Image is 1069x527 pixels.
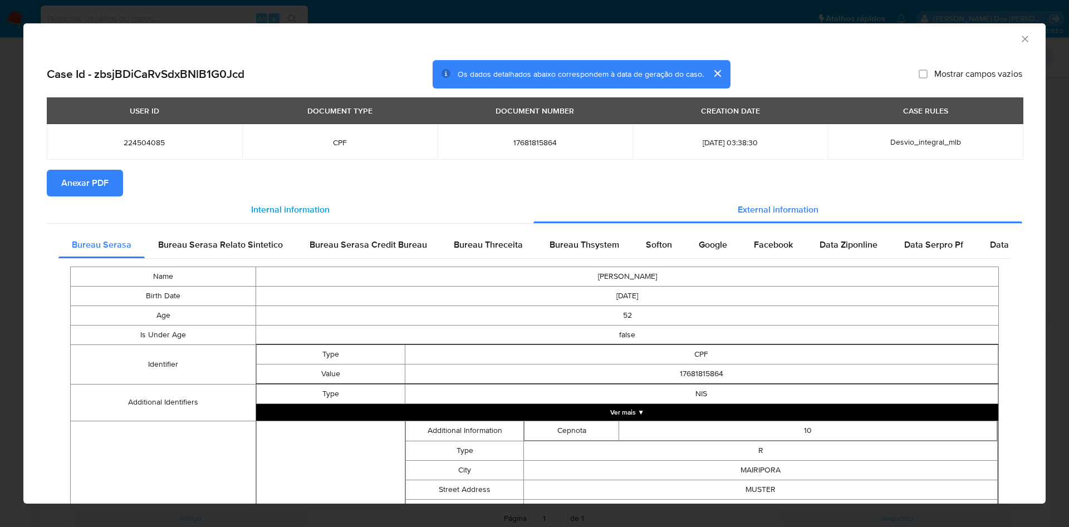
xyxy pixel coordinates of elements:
span: Google [699,238,727,251]
td: Value [257,364,405,383]
div: Detailed info [47,196,1022,223]
span: External information [738,203,818,216]
span: 17681815864 [451,137,620,147]
div: CREATION DATE [694,101,767,120]
td: Type [257,344,405,364]
td: R [524,441,998,460]
td: Birth Date [71,286,256,306]
td: Is Under Age [71,325,256,344]
span: Os dados detalhados abaixo correspondem à data de geração do caso. [458,68,704,80]
span: Softon [646,238,672,251]
td: Type [405,441,524,460]
div: USER ID [123,101,166,120]
span: CPF [256,137,424,147]
span: Mostrar campos vazios [934,68,1022,80]
h2: Case Id - zbsjBDiCaRvSdxBNlB1G0Jcd [47,67,244,81]
td: Type [257,384,405,403]
span: Data Serpro Pf [904,238,963,251]
span: Bureau Serasa Credit Bureau [310,238,427,251]
td: Street Address [405,480,524,499]
span: Bureau Serasa [72,238,131,251]
td: false [256,325,999,344]
td: [PERSON_NAME] [256,267,999,286]
span: Bureau Threceita [454,238,523,251]
button: Fechar a janela [1019,33,1029,43]
td: CPF [405,344,998,364]
div: closure-recommendation-modal [23,23,1046,504]
span: Facebook [754,238,793,251]
td: Additional Information [405,421,524,441]
div: DOCUMENT NUMBER [489,101,581,120]
td: 52 [256,306,999,325]
span: 224504085 [60,137,229,147]
td: 07627180 [524,499,998,519]
span: Desvio_integral_mlb [890,136,961,147]
div: CASE RULES [896,101,955,120]
span: Bureau Serasa Relato Sintetico [158,238,283,251]
div: Detailed external info [58,232,1011,258]
td: Additional Identifiers [71,384,256,421]
td: NIS [405,384,998,403]
td: [DATE] [256,286,999,306]
td: Cepnota [524,421,619,440]
td: City [405,460,524,480]
button: Anexar PDF [47,170,123,196]
td: Identifier [71,344,256,384]
td: 17681815864 [405,364,998,383]
div: DOCUMENT TYPE [301,101,379,120]
button: Expand array [256,404,998,421]
td: Postal Code [405,499,524,519]
td: 10 [619,421,997,440]
span: Data Serpro Pj [990,238,1048,251]
button: cerrar [704,60,730,87]
td: Name [71,267,256,286]
td: MUSTER [524,480,998,499]
td: Age [71,306,256,325]
span: Internal information [251,203,330,216]
input: Mostrar campos vazios [919,70,928,78]
td: MAIRIPORA [524,460,998,480]
span: Data Ziponline [820,238,877,251]
span: Anexar PDF [61,171,109,195]
span: [DATE] 03:38:30 [646,137,815,147]
span: Bureau Thsystem [550,238,619,251]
